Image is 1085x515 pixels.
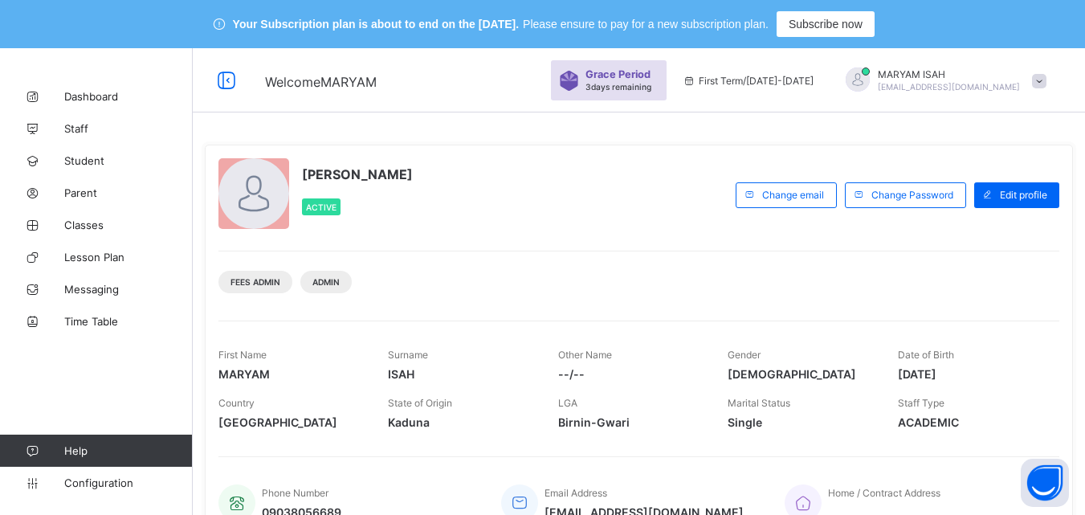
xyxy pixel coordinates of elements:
[898,367,1043,381] span: [DATE]
[545,487,607,499] span: Email Address
[233,18,519,31] span: Your Subscription plan is about to end on the [DATE].
[312,277,340,287] span: Admin
[830,67,1054,94] div: MARYAMISAH
[559,71,579,91] img: sticker-purple.71386a28dfed39d6af7621340158ba97.svg
[64,476,192,489] span: Configuration
[64,315,193,328] span: Time Table
[64,154,193,167] span: Student
[64,90,193,103] span: Dashboard
[218,397,255,409] span: Country
[64,444,192,457] span: Help
[64,283,193,296] span: Messaging
[230,277,280,287] span: Fees Admin
[388,367,533,381] span: ISAH
[218,415,364,429] span: [GEOGRAPHIC_DATA]
[1021,459,1069,507] button: Open asap
[558,397,577,409] span: LGA
[898,397,944,409] span: Staff Type
[878,82,1020,92] span: [EMAIL_ADDRESS][DOMAIN_NAME]
[64,251,193,264] span: Lesson Plan
[898,415,1043,429] span: ACADEMIC
[218,349,267,361] span: First Name
[683,75,814,87] span: session/term information
[898,349,954,361] span: Date of Birth
[728,367,873,381] span: [DEMOGRAPHIC_DATA]
[306,202,337,212] span: Active
[1000,189,1047,201] span: Edit profile
[728,397,790,409] span: Marital Status
[388,349,428,361] span: Surname
[265,74,377,90] span: Welcome MARYAM
[388,397,452,409] span: State of Origin
[558,415,704,429] span: Birnin-Gwari
[585,82,651,92] span: 3 days remaining
[728,415,873,429] span: Single
[302,166,413,182] span: [PERSON_NAME]
[388,415,533,429] span: Kaduna
[64,219,193,231] span: Classes
[64,122,193,135] span: Staff
[585,68,651,80] span: Grace Period
[828,487,940,499] span: Home / Contract Address
[523,18,769,31] span: Please ensure to pay for a new subscription plan.
[218,367,364,381] span: MARYAM
[64,186,193,199] span: Parent
[789,18,863,31] span: Subscribe now
[728,349,761,361] span: Gender
[871,189,953,201] span: Change Password
[878,68,1020,80] span: MARYAM ISAH
[262,487,328,499] span: Phone Number
[558,349,612,361] span: Other Name
[762,189,824,201] span: Change email
[558,367,704,381] span: --/--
